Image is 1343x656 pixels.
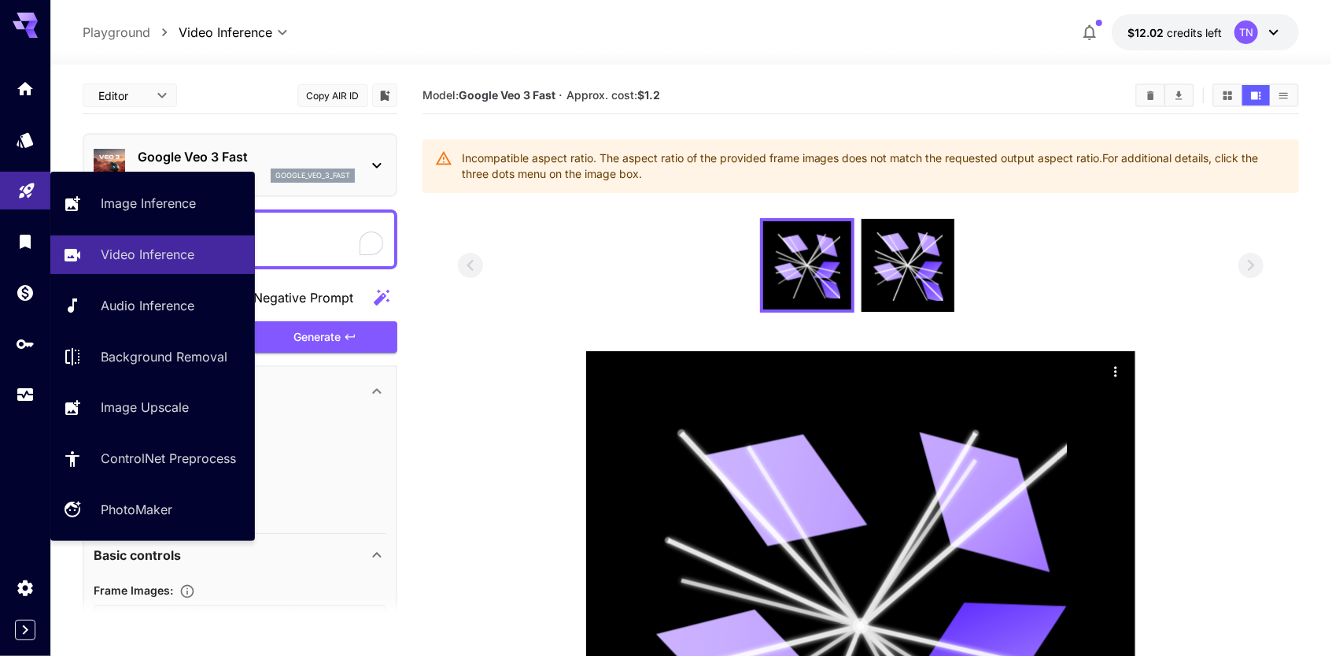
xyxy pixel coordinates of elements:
div: Settings [16,578,35,598]
span: Frame Images : [94,584,173,597]
div: TN [1234,20,1258,44]
p: ControlNet Preprocess [101,449,236,468]
a: Image Inference [50,184,255,223]
button: Copy AIR ID [297,84,368,107]
div: Home [16,79,35,98]
p: google_veo_3_fast [275,170,350,181]
button: Add to library [378,86,392,105]
p: Google Veo 3 Fast [138,147,355,166]
button: Clear All [1137,85,1164,106]
span: Negative Prompt [253,288,353,307]
div: Models [16,130,35,150]
span: credits left [1167,26,1222,39]
div: Wallet [16,283,35,302]
button: Show media in list view [1270,85,1297,106]
div: Usage [16,385,35,405]
p: · [559,86,563,105]
button: Show media in grid view [1214,85,1242,106]
p: Audio Inference [101,296,194,315]
button: $12.02192 [1112,14,1299,50]
b: $1.2 [637,88,660,102]
p: Video Inference [101,245,194,264]
a: Background Removal [50,337,255,376]
p: Playground [83,23,150,42]
p: Image Upscale [101,398,189,417]
span: Generate [293,328,341,347]
b: Google Veo 3 Fast [459,88,555,102]
a: Image Upscale [50,388,255,427]
button: Upload frame images. [173,584,201,599]
div: Actions [1104,359,1127,383]
button: Show media in video view [1242,85,1270,106]
span: Model: [422,88,555,102]
span: Approx. cost: [566,88,660,102]
a: PhotoMaker [50,491,255,529]
button: Download All [1165,85,1193,106]
p: Background Removal [101,347,227,366]
div: Playground [17,176,36,195]
div: Clear AllDownload All [1135,83,1194,107]
button: Expand sidebar [15,620,35,640]
a: Video Inference [50,235,255,274]
div: $12.02192 [1127,24,1222,41]
div: Incompatible aspect ratio. The aspect ratio of the provided frame images does not match the reque... [462,144,1287,188]
div: Library [16,232,35,251]
div: Show media in grid viewShow media in video viewShow media in list view [1212,83,1299,107]
div: API Keys [16,334,35,354]
nav: breadcrumb [83,23,179,42]
a: Audio Inference [50,287,255,325]
p: Image Inference [101,194,196,213]
p: PhotoMaker [101,500,172,519]
a: ControlNet Preprocess [50,439,255,478]
p: Basic controls [94,546,181,565]
span: Video Inference [179,23,272,42]
span: Editor [98,87,147,104]
span: $12.02 [1127,26,1167,39]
